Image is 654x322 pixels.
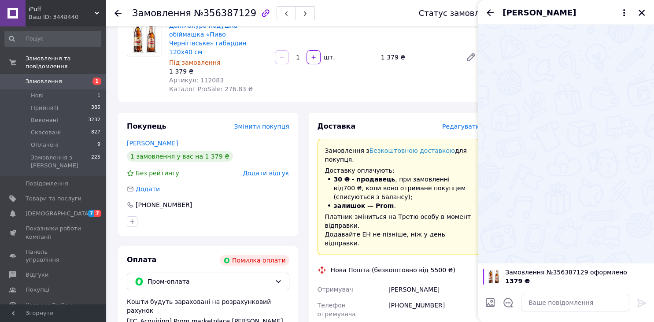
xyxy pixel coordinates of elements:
[4,31,101,47] input: Пошук
[243,170,289,177] span: Додати відгук
[26,55,106,70] span: Замовлення та повідомлення
[26,271,48,279] span: Відгуки
[26,180,68,188] span: Повідомлення
[136,185,160,192] span: Додати
[148,277,271,286] span: Пром-оплата
[169,22,247,56] a: Дакімакура подушка-обіймашка «Пиво Чернігівське» габардин 120х40 см
[369,147,455,154] a: Безкоштовною доставкою
[29,13,106,21] div: Ваш ID: 3448440
[26,225,81,241] span: Показники роботи компанії
[26,301,73,309] span: Каталог ProSale
[31,141,59,149] span: Оплачені
[636,7,647,18] button: Закрити
[26,286,49,294] span: Покупці
[325,146,473,164] p: Замовлення з для покупця.
[97,141,100,149] span: 9
[31,104,58,112] span: Прийняті
[462,48,480,66] a: Редагувати
[334,202,394,209] b: залишок — Prom
[325,212,473,248] p: Платник зміниться на Третю особу в момент відправки. Додавайте ЕН не пізніше, ніж у день відправки.
[318,139,480,255] div: Доставку оплачують:
[29,5,95,13] span: iPuff
[169,59,220,66] span: Під замовлення
[26,195,81,203] span: Товари та послуги
[318,122,356,130] span: Доставка
[127,151,233,162] div: 1 замовлення у вас на 1 379 ₴
[26,248,81,264] span: Панель управління
[387,297,481,322] div: [PHONE_NUMBER]
[334,176,395,183] b: 30 ₴ - продавець
[325,175,473,201] li: , при замовленні від 700 ₴ , коли воно отримане покупцем (списуються з Балансу);
[442,123,480,130] span: Редагувати
[31,92,44,100] span: Нові
[88,116,100,124] span: 3232
[91,104,100,112] span: 385
[31,116,58,124] span: Виконані
[127,255,156,264] span: Оплата
[387,281,481,297] div: [PERSON_NAME]
[325,201,473,210] li: .
[91,129,100,137] span: 827
[127,22,162,56] img: Дакімакура подушка-обіймашка «Пиво Чернігівське» габардин 120х40 см
[505,278,530,285] span: 1379 ₴
[505,268,649,277] span: Замовлення №356387129 оформлено
[88,210,95,217] span: 7
[31,154,91,170] span: Замовлення з [PERSON_NAME]
[318,302,356,318] span: Телефон отримувача
[132,8,191,19] span: Замовлення
[169,77,224,84] span: Артикул: 112083
[419,9,500,18] div: Статус замовлення
[220,255,289,266] div: Помилка оплати
[503,7,629,19] button: [PERSON_NAME]
[318,286,353,293] span: Отримувач
[486,269,502,285] img: 5891586088_w100_h100_dakimakura-podushka-obnimashka-pivo.jpg
[94,210,101,217] span: 7
[31,129,61,137] span: Скасовані
[329,266,458,274] div: Нова Пошта (безкоштовно від 5500 ₴)
[136,170,179,177] span: Без рейтингу
[97,92,100,100] span: 1
[194,8,256,19] span: №356387129
[503,297,514,308] button: Відкрити шаблони відповідей
[234,123,289,130] span: Змінити покупця
[92,78,101,85] span: 1
[127,122,166,130] span: Покупець
[169,67,268,76] div: 1 379 ₴
[127,140,178,147] a: [PERSON_NAME]
[321,53,336,62] div: шт.
[503,7,576,19] span: [PERSON_NAME]
[135,200,193,209] div: [PHONE_NUMBER]
[26,210,91,218] span: [DEMOGRAPHIC_DATA]
[26,78,62,85] span: Замовлення
[115,9,122,18] div: Повернутися назад
[377,51,458,63] div: 1 379 ₴
[91,154,100,170] span: 225
[485,7,495,18] button: Назад
[169,85,253,93] span: Каталог ProSale: 276.83 ₴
